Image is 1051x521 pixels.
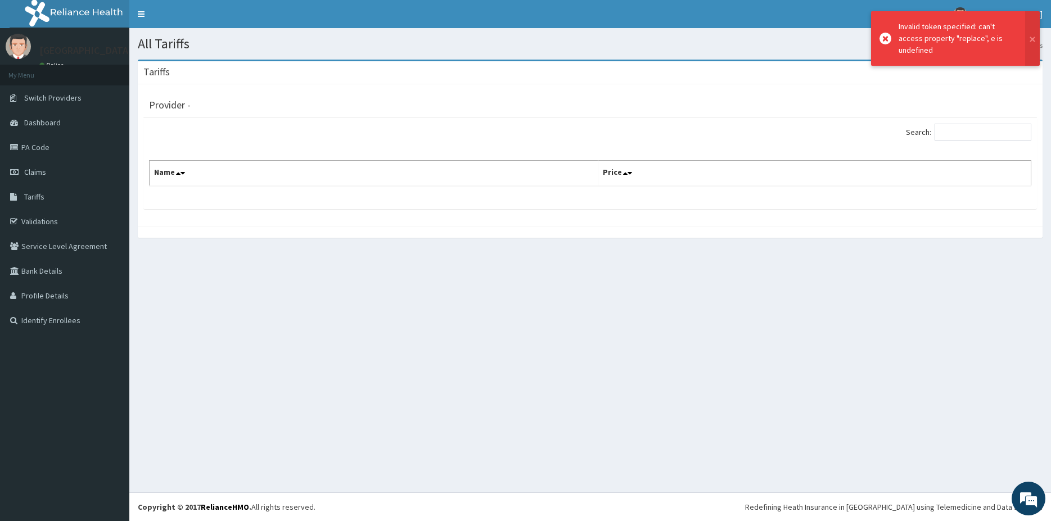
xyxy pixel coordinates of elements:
[974,9,1043,19] span: [GEOGRAPHIC_DATA]
[201,502,249,512] a: RelianceHMO
[906,124,1031,141] label: Search:
[6,34,31,59] img: User Image
[24,117,61,128] span: Dashboard
[149,100,191,110] h3: Provider -
[745,501,1043,513] div: Redefining Heath Insurance in [GEOGRAPHIC_DATA] using Telemedicine and Data Science!
[935,124,1031,141] input: Search:
[150,161,598,187] th: Name
[138,37,1043,51] h1: All Tariffs
[899,21,1014,56] div: Invalid token specified: can't access property "replace", e is undefined
[24,192,44,202] span: Tariffs
[138,502,251,512] strong: Copyright © 2017 .
[39,46,132,56] p: [GEOGRAPHIC_DATA]
[953,7,967,21] img: User Image
[143,67,170,77] h3: Tariffs
[129,492,1051,521] footer: All rights reserved.
[24,167,46,177] span: Claims
[598,161,1031,187] th: Price
[39,61,66,69] a: Online
[24,93,82,103] span: Switch Providers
